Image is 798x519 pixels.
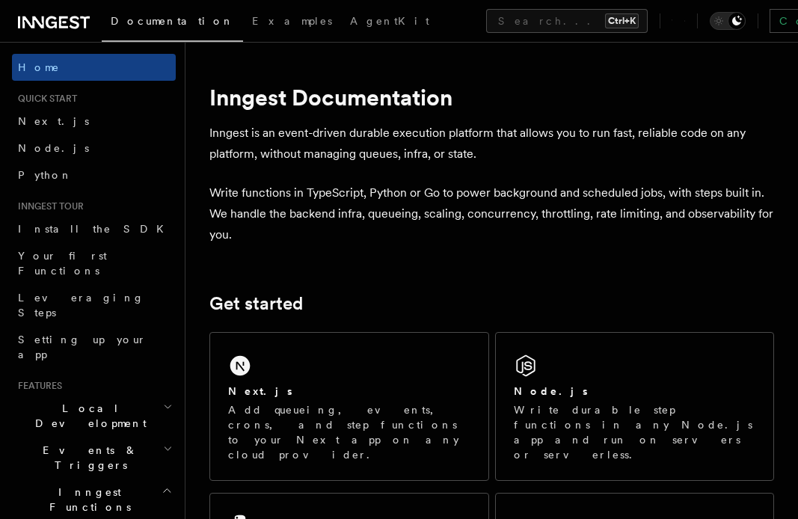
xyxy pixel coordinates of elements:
a: Home [12,54,176,81]
span: Inngest tour [12,200,84,212]
span: Your first Functions [18,250,107,277]
a: Examples [243,4,341,40]
a: Your first Functions [12,242,176,284]
span: Quick start [12,93,77,105]
a: Next.js [12,108,176,135]
span: Inngest Functions [12,485,162,515]
a: Next.jsAdd queueing, events, crons, and step functions to your Next app on any cloud provider. [209,332,489,481]
span: Documentation [111,15,234,27]
span: Install the SDK [18,223,173,235]
button: Search...Ctrl+K [486,9,648,33]
p: Write durable step functions in any Node.js app and run on servers or serverless. [514,402,756,462]
a: Python [12,162,176,188]
span: Setting up your app [18,334,147,360]
p: Inngest is an event-driven durable execution platform that allows you to run fast, reliable code ... [209,123,774,165]
a: Node.js [12,135,176,162]
a: Documentation [102,4,243,42]
span: Node.js [18,142,89,154]
h2: Node.js [514,384,588,399]
button: Local Development [12,395,176,437]
span: AgentKit [350,15,429,27]
a: Node.jsWrite durable step functions in any Node.js app and run on servers or serverless. [495,332,775,481]
button: Events & Triggers [12,437,176,479]
span: Events & Triggers [12,443,163,473]
span: Examples [252,15,332,27]
span: Features [12,380,62,392]
button: Toggle dark mode [710,12,746,30]
a: Setting up your app [12,326,176,368]
span: Leveraging Steps [18,292,144,319]
a: Get started [209,293,303,314]
span: Next.js [18,115,89,127]
h1: Inngest Documentation [209,84,774,111]
p: Add queueing, events, crons, and step functions to your Next app on any cloud provider. [228,402,470,462]
h2: Next.js [228,384,292,399]
span: Local Development [12,401,163,431]
span: Home [18,60,60,75]
a: Leveraging Steps [12,284,176,326]
p: Write functions in TypeScript, Python or Go to power background and scheduled jobs, with steps bu... [209,182,774,245]
a: AgentKit [341,4,438,40]
kbd: Ctrl+K [605,13,639,28]
span: Python [18,169,73,181]
a: Install the SDK [12,215,176,242]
